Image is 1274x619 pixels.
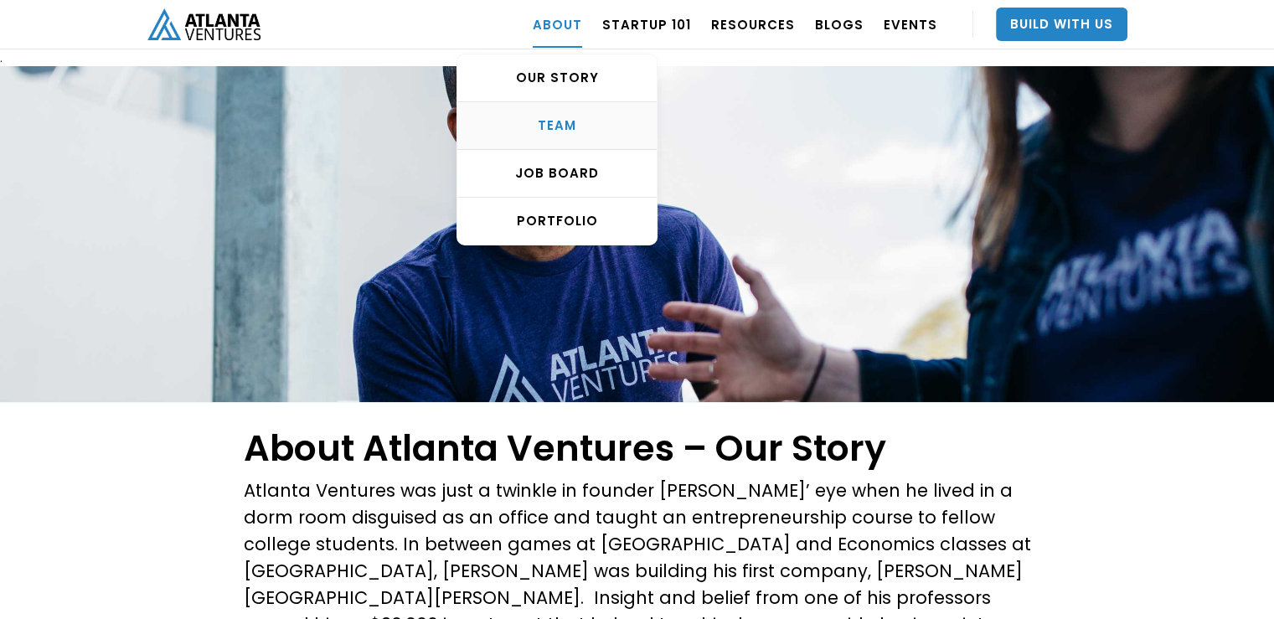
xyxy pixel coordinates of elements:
[457,54,657,102] a: OUR STORY
[457,198,657,245] a: PORTFOLIO
[457,150,657,198] a: Job Board
[815,1,864,48] a: BLOGS
[457,70,657,86] div: OUR STORY
[602,1,691,48] a: Startup 101
[711,1,795,48] a: RESOURCES
[457,117,657,134] div: TEAM
[884,1,937,48] a: EVENTS
[244,427,1031,469] h1: About Atlanta Ventures – Our Story
[457,213,657,230] div: PORTFOLIO
[457,165,657,182] div: Job Board
[533,1,582,48] a: ABOUT
[996,8,1127,41] a: Build With Us
[457,102,657,150] a: TEAM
